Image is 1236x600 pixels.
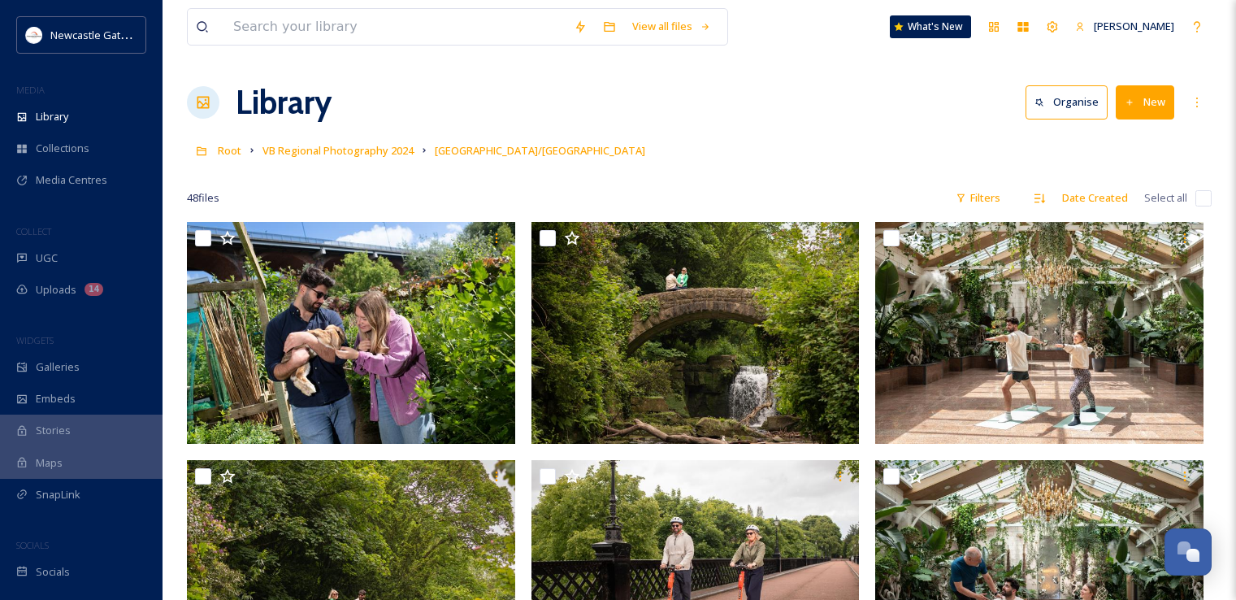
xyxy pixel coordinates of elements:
[36,282,76,298] span: Uploads
[1094,19,1174,33] span: [PERSON_NAME]
[1144,190,1187,206] span: Select all
[624,11,719,42] a: View all files
[262,143,414,158] span: VB Regional Photography 2024
[1054,182,1136,214] div: Date Created
[36,487,80,502] span: SnapLink
[262,141,414,160] a: VB Regional Photography 2024
[50,27,200,42] span: Newcastle Gateshead Initiative
[218,143,241,158] span: Root
[1164,528,1212,576] button: Open Chat
[16,225,51,237] span: COLLECT
[16,539,49,551] span: SOCIALS
[85,283,103,296] div: 14
[435,143,645,158] span: [GEOGRAPHIC_DATA]/[GEOGRAPHIC_DATA]
[26,27,42,43] img: DqD9wEUd_400x400.jpg
[225,9,566,45] input: Search your library
[36,359,80,375] span: Galleries
[36,172,107,188] span: Media Centres
[36,141,89,156] span: Collections
[36,423,71,438] span: Stories
[36,455,63,471] span: Maps
[1067,11,1182,42] a: [PERSON_NAME]
[36,564,70,580] span: Socials
[875,222,1208,444] img: TBP_5425.jpg
[890,15,971,38] a: What's New
[36,250,58,266] span: UGC
[16,84,45,96] span: MEDIA
[36,391,76,407] span: Embeds
[16,334,54,346] span: WIDGETS
[1026,85,1116,119] a: Organise
[531,222,864,444] img: TBP_5738.jpg
[1026,85,1108,119] button: Organise
[435,141,645,160] a: [GEOGRAPHIC_DATA]/[GEOGRAPHIC_DATA]
[187,222,519,444] img: TBP_5181 (1).jpg
[1116,85,1174,119] button: New
[36,109,68,124] span: Library
[187,190,219,206] span: 48 file s
[236,78,332,127] a: Library
[218,141,241,160] a: Root
[948,182,1008,214] div: Filters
